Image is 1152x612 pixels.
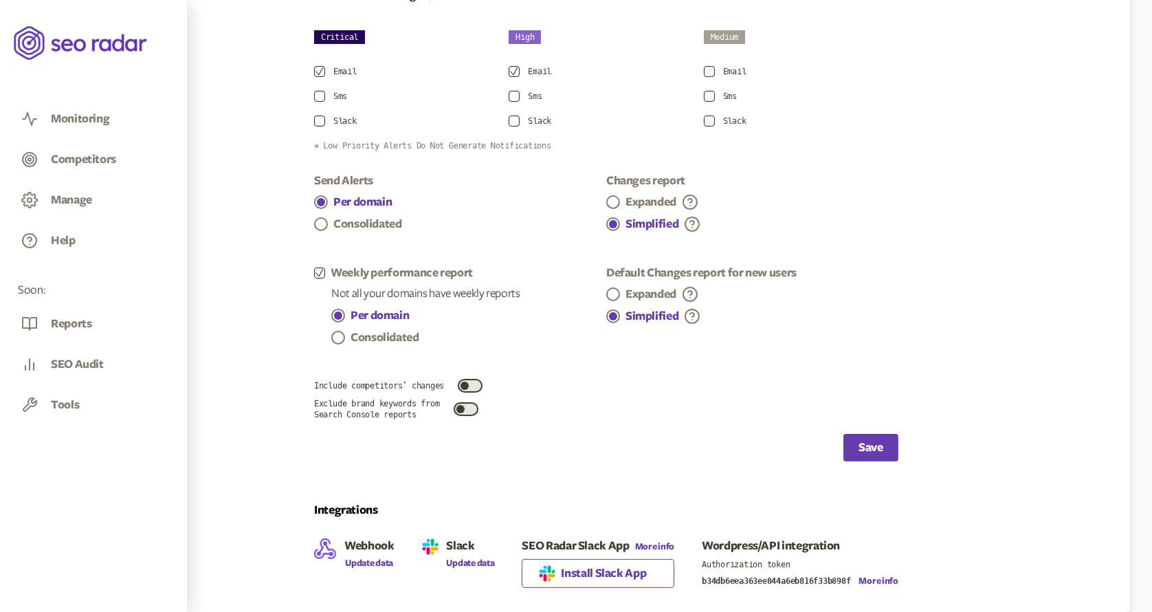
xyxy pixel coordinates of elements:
[702,576,850,586] p: b34db6eea363ee844a6eb816f33b898f
[702,559,898,570] p: Authorization token
[635,541,674,552] button: More info
[522,559,674,588] button: Install Slack App
[18,107,169,133] a: Monitoring
[314,503,898,518] h4: Integrations
[51,233,76,248] button: Help
[723,66,746,77] span: Email
[51,193,92,208] button: Manage
[314,398,440,420] span: Exclude brand keywords from Search Console reports
[528,66,551,77] span: Email
[509,30,541,44] span: High
[18,283,169,298] span: Soon:
[344,558,394,569] button: Update data
[51,152,116,167] button: Competitors
[333,194,392,210] div: Per domain
[528,116,551,127] span: Slack
[333,116,357,127] span: Slack
[723,116,746,127] span: Slack
[606,173,898,188] h4: Changes report
[528,91,542,102] span: Sms
[447,538,495,554] h4: Slack
[561,565,646,582] span: Install Slack App
[522,538,629,554] h4: SEO Radar Slack App
[859,576,898,587] button: More info
[351,307,409,324] div: Per domain
[702,538,898,554] h4: Wordpress/API integration
[625,194,676,210] div: Expanded
[843,434,898,461] button: Save
[625,216,678,232] div: Simplified
[333,91,347,102] span: Sms
[625,308,678,325] div: Simplified
[625,286,676,303] div: Expanded
[447,558,495,569] button: Update data
[351,329,419,346] div: Consolidated
[344,538,394,554] h4: Webhook
[314,30,365,44] span: Critical
[51,111,109,127] button: Monitoring
[331,286,606,302] p: Not all your domains have weekly reports
[333,216,402,232] div: Consolidated
[333,66,357,77] span: Email
[314,173,606,188] h4: Send Alerts
[331,265,473,281] h4: Weekly performance report
[314,140,898,151] p: * Low Priority Alerts Do Not Generate Notifications
[18,148,169,174] a: Competitors
[704,30,746,44] span: Medium
[314,380,444,391] span: Include competitors’ changes
[723,91,737,102] span: Sms
[606,265,898,281] h4: Default Changes report for new users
